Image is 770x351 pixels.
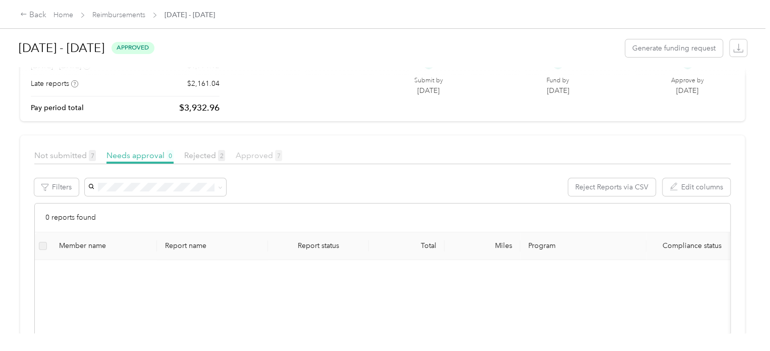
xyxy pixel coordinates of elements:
p: Approve by [671,76,704,85]
p: [DATE] [546,85,569,96]
span: 7 [275,150,282,161]
div: Back [20,9,46,21]
span: Report status [276,241,361,250]
button: Filters [34,178,79,196]
span: 2 [218,150,225,161]
div: Late reports [31,78,78,89]
p: Pay period total [31,103,84,113]
div: Total [377,241,436,250]
p: [DATE] [671,85,704,96]
p: [DATE] [414,85,443,96]
span: Rejected [184,151,225,160]
div: 0 reports found [35,204,730,232]
button: Generate funding request [625,39,723,57]
a: Home [53,11,73,19]
a: Reimbursements [92,11,145,19]
button: Edit columns [663,178,730,196]
th: Member name [51,232,157,260]
div: Miles [453,241,512,250]
span: Compliance status [654,241,729,250]
p: Fund by [546,76,569,85]
p: $2,161.04 [187,78,219,89]
button: Reject Reports via CSV [568,178,655,196]
span: [DATE] - [DATE] [164,10,215,20]
span: Needs approval [106,151,174,160]
span: 7 [89,150,96,161]
p: Submit by [414,76,443,85]
th: Program [520,232,646,260]
div: Member name [59,241,149,250]
h1: [DATE] - [DATE] [19,36,104,60]
iframe: Everlance-gr Chat Button Frame [713,294,770,351]
span: Not submitted [34,151,96,160]
span: approved [112,42,154,54]
th: Report name [157,232,268,260]
span: Approved [236,151,282,160]
span: 0 [167,150,174,161]
p: $3,932.96 [179,102,219,114]
span: Generate funding request [632,43,716,54]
